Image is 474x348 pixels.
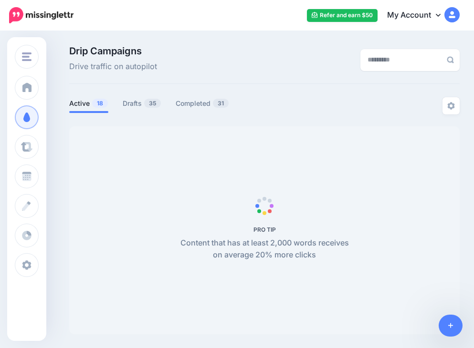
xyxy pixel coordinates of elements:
img: settings-grey.png [447,102,455,110]
img: search-grey-6.png [447,56,454,63]
span: Drip Campaigns [69,46,157,56]
span: Drive traffic on autopilot [69,61,157,73]
h5: PRO TIP [175,226,354,233]
a: Completed31 [176,98,229,109]
a: Active18 [69,98,108,109]
span: 18 [92,99,108,108]
span: 35 [144,99,161,108]
a: Drafts35 [123,98,161,109]
a: My Account [378,4,460,27]
img: menu.png [22,52,32,61]
img: Missinglettr [9,7,74,23]
p: Content that has at least 2,000 words receives on average 20% more clicks [175,237,354,262]
a: Refer and earn $50 [307,9,378,22]
span: 31 [213,99,229,108]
